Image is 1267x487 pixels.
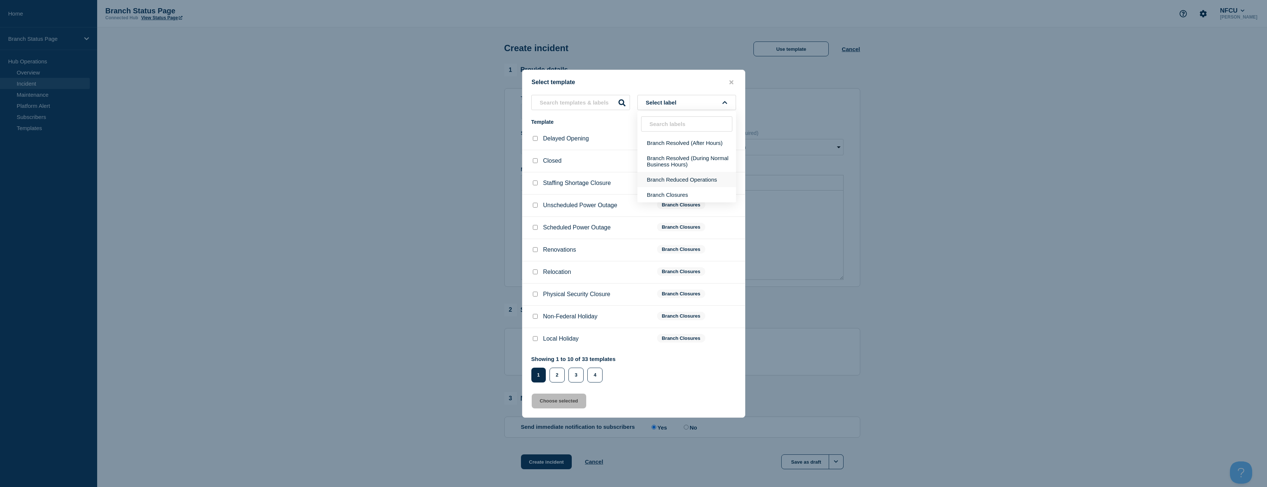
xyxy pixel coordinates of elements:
[657,267,705,276] span: Branch Closures
[657,223,705,231] span: Branch Closures
[543,180,611,186] p: Staffing Shortage Closure
[637,150,736,172] button: Branch Resolved (During Normal Business Hours)
[543,335,579,342] p: Local Holiday
[531,368,546,382] button: 1
[543,158,562,164] p: Closed
[641,116,732,132] input: Search labels
[533,225,538,230] input: Scheduled Power Outage checkbox
[657,289,705,298] span: Branch Closures
[727,79,736,86] button: close button
[522,79,745,86] div: Select template
[543,246,576,253] p: Renovations
[550,368,565,382] button: 2
[657,312,705,320] span: Branch Closures
[568,368,584,382] button: 3
[543,202,617,209] p: Unscheduled Power Outage
[543,291,610,298] p: Physical Security Closure
[533,136,538,141] input: Delayed Opening checkbox
[543,135,589,142] p: Delayed Opening
[657,245,705,254] span: Branch Closures
[587,368,603,382] button: 4
[637,187,736,202] button: Branch Closures
[543,224,611,231] p: Scheduled Power Outage
[533,292,538,296] input: Physical Security Closure checkbox
[637,95,736,110] button: Select label
[646,99,680,106] span: Select label
[532,394,586,408] button: Choose selected
[533,269,538,274] input: Relocation checkbox
[543,269,571,275] p: Relocation
[531,95,630,110] input: Search templates & labels
[533,203,538,208] input: Unscheduled Power Outage checkbox
[531,119,650,125] div: Template
[657,334,705,342] span: Branch Closures
[533,314,538,319] input: Non-Federal Holiday checkbox
[533,247,538,252] input: Renovations checkbox
[637,172,736,187] button: Branch Reduced Operations
[543,313,598,320] p: Non-Federal Holiday
[533,180,538,185] input: Staffing Shortage Closure checkbox
[657,201,705,209] span: Branch Closures
[533,158,538,163] input: Closed checkbox
[637,135,736,150] button: Branch Resolved (After Hours)
[533,336,538,341] input: Local Holiday checkbox
[531,356,616,362] p: Showing 1 to 10 of 33 templates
